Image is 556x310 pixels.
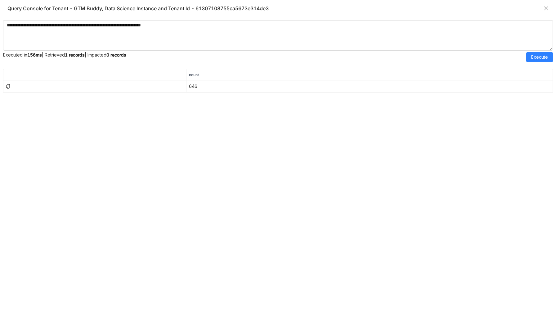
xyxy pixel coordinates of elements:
[531,54,548,61] span: Execute
[186,69,553,80] th: count
[65,52,85,57] strong: 1 records
[526,52,553,62] button: Execute
[106,52,126,57] strong: 0 records
[544,6,549,11] button: Close
[3,52,526,62] div: Executed in | Retrieved | Impacted
[186,80,553,93] td: 646
[7,5,540,12] div: Query Console for Tenant - GTM Buddy, Data Science Instance and Tenant Id - 61307108755ca5673e314de3
[27,52,42,57] strong: 156ms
